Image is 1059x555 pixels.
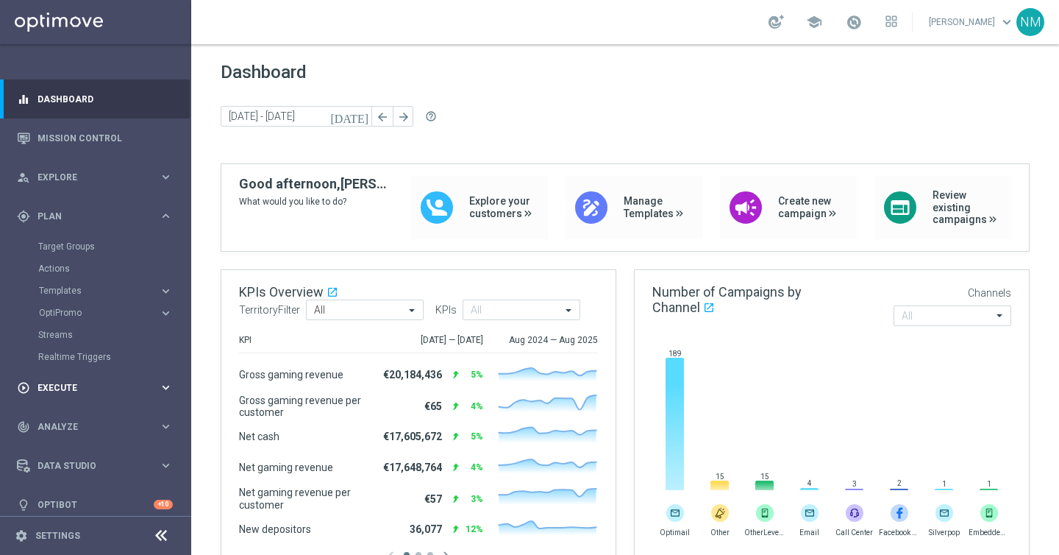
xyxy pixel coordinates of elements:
a: Dashboard [38,79,173,119]
div: Execute [17,381,159,395]
span: OptiPromo [39,308,144,317]
a: Mission Control [38,119,173,158]
a: Optibot [38,485,154,524]
div: OptiPromo [39,308,159,317]
div: Data Studio [17,459,159,473]
div: Realtime Triggers [38,346,190,368]
a: Actions [38,263,153,275]
button: Mission Control [16,132,174,144]
i: keyboard_arrow_right [159,420,173,434]
button: Data Studio keyboard_arrow_right [16,460,174,472]
a: [PERSON_NAME]keyboard_arrow_down [927,11,1016,33]
button: play_circle_outline Execute keyboard_arrow_right [16,382,174,394]
span: school [806,14,822,30]
div: Actions [38,258,190,280]
i: settings [15,529,28,542]
div: Templates [39,286,159,295]
span: Templates [39,286,144,295]
a: Realtime Triggers [38,351,153,363]
div: Analyze [17,420,159,434]
div: Explore [17,171,159,184]
a: Streams [38,329,153,341]
i: person_search [17,171,30,184]
div: Optibot [17,485,173,524]
div: NM [1016,8,1044,36]
span: Explore [38,173,159,182]
div: +10 [154,500,173,509]
div: Plan [17,210,159,223]
i: play_circle_outline [17,381,30,395]
i: keyboard_arrow_right [159,459,173,473]
div: Dashboard [17,79,173,119]
span: Data Studio [38,462,159,470]
i: keyboard_arrow_right [159,170,173,184]
i: equalizer [17,93,30,106]
div: Target Groups [38,236,190,258]
i: gps_fixed [17,210,30,223]
button: lightbulb Optibot +10 [16,499,174,511]
span: keyboard_arrow_down [999,14,1015,30]
i: track_changes [17,420,30,434]
i: keyboard_arrow_right [159,306,173,320]
div: Templates [38,280,190,302]
i: keyboard_arrow_right [159,209,173,223]
span: Plan [38,212,159,221]
button: person_search Explore keyboard_arrow_right [16,172,174,183]
i: keyboard_arrow_right [159,381,173,395]
button: track_changes Analyze keyboard_arrow_right [16,421,174,433]
button: equalizer Dashboard [16,93,174,105]
span: Execute [38,383,159,392]
div: Mission Control [17,119,173,158]
i: lightbulb [17,498,30,512]
button: OptiPromo keyboard_arrow_right [38,307,174,319]
button: Templates keyboard_arrow_right [38,285,174,297]
div: Streams [38,324,190,346]
i: keyboard_arrow_right [159,284,173,298]
button: gps_fixed Plan keyboard_arrow_right [16,211,174,222]
div: OptiPromo [38,302,190,324]
span: Analyze [38,423,159,431]
a: Target Groups [38,241,153,252]
a: Settings [35,531,80,540]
